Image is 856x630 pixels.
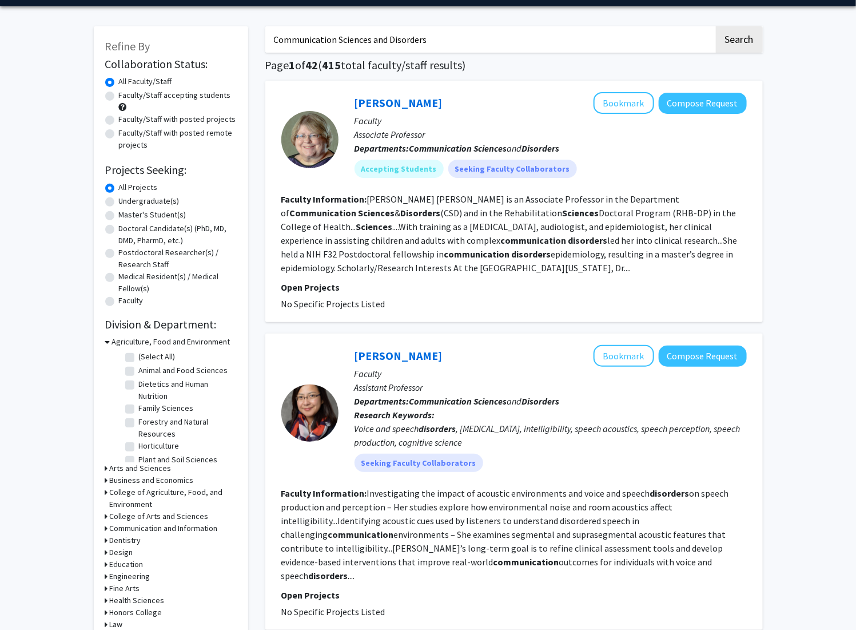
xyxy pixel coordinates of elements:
[110,474,194,486] h3: Business and Economics
[359,207,395,219] b: Sciences
[265,58,763,72] h1: Page of ( total faculty/staff results)
[110,595,165,607] h3: Health Sciences
[265,26,714,53] input: Search Keywords
[419,423,456,434] b: disorders
[563,207,599,219] b: Sciences
[355,409,435,421] b: Research Keywords:
[323,58,341,72] span: 415
[119,247,237,271] label: Postdoctoral Researcher(s) / Research Staff
[650,488,690,499] b: disorders
[139,440,180,452] label: Horticulture
[105,163,237,177] h2: Projects Seeking:
[139,378,234,402] label: Dietetics and Human Nutrition
[110,510,209,522] h3: College of Arts and Sciences
[110,462,172,474] h3: Arts and Sciences
[105,39,150,53] span: Refine By
[119,223,237,247] label: Doctoral Candidate(s) (PhD, MD, DMD, PharmD, etc.)
[594,92,654,114] button: Add Mary Hidecker to Bookmarks
[110,570,150,583] h3: Engineering
[474,395,507,407] b: Sciences
[401,207,441,219] b: Disorders
[501,235,567,246] b: communication
[355,348,443,363] a: [PERSON_NAME]
[110,546,133,558] h3: Design
[409,142,472,154] b: Communication
[110,607,162,619] h3: Honors College
[522,142,560,154] b: Disorders
[281,280,747,294] p: Open Projects
[355,381,747,394] p: Assistant Professor
[659,346,747,367] button: Compose Request to Keiko Ishikawa
[356,221,393,232] b: Sciences
[281,606,385,617] span: No Specific Projects Listed
[139,402,194,414] label: Family Sciences
[355,160,444,178] mat-chip: Accepting Students
[139,454,218,466] label: Plant and Soil Sciences
[281,588,747,602] p: Open Projects
[110,558,144,570] h3: Education
[119,113,236,125] label: Faculty/Staff with posted projects
[119,195,180,207] label: Undergraduate(s)
[355,96,443,110] a: [PERSON_NAME]
[355,454,483,472] mat-chip: Seeking Faculty Collaborators
[355,367,747,381] p: Faculty
[289,58,296,72] span: 1
[119,209,186,221] label: Master's Student(s)
[355,128,747,141] p: Associate Professor
[119,89,231,101] label: Faculty/Staff accepting students
[716,26,763,53] button: Search
[409,395,472,407] b: Communication
[110,534,141,546] h3: Dentistry
[110,522,218,534] h3: Communication and Information
[9,579,49,621] iframe: Chat
[281,488,729,581] fg-read-more: Investigating the impact of acoustic environments and voice and speech on speech production and p...
[281,298,385,310] span: No Specific Projects Listed
[119,181,158,193] label: All Projects
[594,345,654,367] button: Add Keiko Ishikawa to Bookmarks
[409,395,560,407] span: and
[290,207,357,219] b: Communication
[119,295,144,307] label: Faculty
[110,486,237,510] h3: College of Agriculture, Food, and Environment
[568,235,608,246] b: disorders
[355,422,747,449] div: Voice and speech , [MEDICAL_DATA], intelligibility, speech acoustics, speech perception, speech p...
[444,248,510,260] b: communication
[448,160,577,178] mat-chip: Seeking Faculty Collaborators
[281,488,367,499] b: Faculty Information:
[328,529,394,540] b: communication
[355,142,409,154] b: Departments:
[474,142,507,154] b: Sciences
[409,142,560,154] span: and
[119,127,237,151] label: Faculty/Staff with posted remote projects
[309,570,348,581] b: disorders
[139,416,234,440] label: Forestry and Natural Resources
[119,76,172,88] label: All Faculty/Staff
[306,58,318,72] span: 42
[493,556,559,568] b: communication
[522,395,560,407] b: Disorders
[105,57,237,71] h2: Collaboration Status:
[355,114,747,128] p: Faculty
[112,336,230,348] h3: Agriculture, Food and Environment
[110,583,140,595] h3: Fine Arts
[139,351,176,363] label: (Select All)
[119,271,237,295] label: Medical Resident(s) / Medical Fellow(s)
[281,193,738,274] fg-read-more: [PERSON_NAME] [PERSON_NAME] is an Associate Professor in the Department of & (CSD) and in the Reh...
[139,364,228,377] label: Animal and Food Sciences
[659,93,747,114] button: Compose Request to Mary Hidecker
[105,318,237,331] h2: Division & Department:
[281,193,367,205] b: Faculty Information:
[355,395,409,407] b: Departments:
[512,248,551,260] b: disorders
